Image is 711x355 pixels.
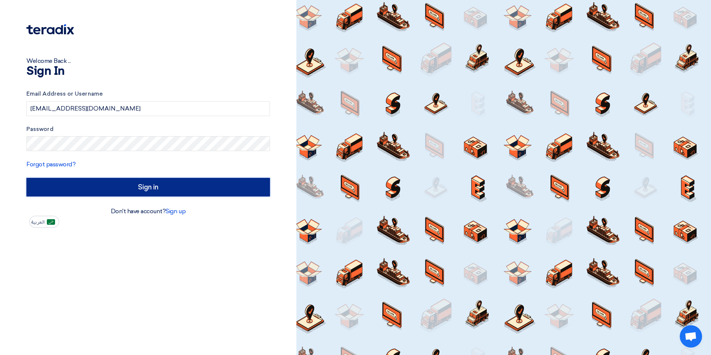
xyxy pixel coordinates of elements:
h1: Sign In [26,65,270,77]
a: Open chat [680,325,702,348]
button: العربية [29,216,59,228]
div: Welcome Back ... [26,57,270,65]
a: Forgot password? [26,161,75,168]
span: العربية [31,220,45,225]
a: Sign up [165,208,186,215]
div: Don't have account? [26,207,270,216]
input: Sign in [26,178,270,196]
label: Password [26,125,270,134]
input: Enter your business email or username [26,101,270,116]
img: Teradix logo [26,24,74,35]
img: ar-AR.png [47,219,55,225]
label: Email Address or Username [26,90,270,98]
